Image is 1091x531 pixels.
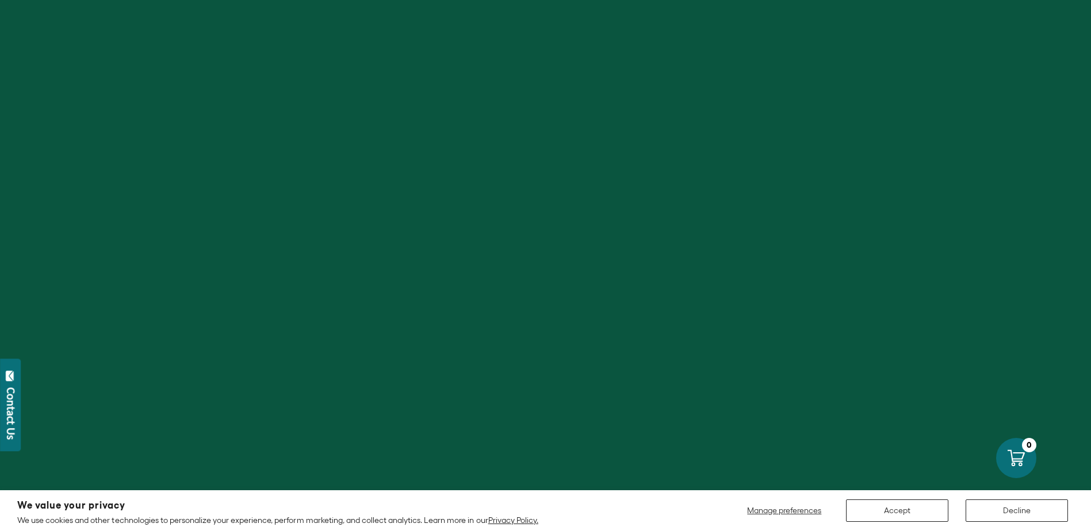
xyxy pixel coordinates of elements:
[740,499,829,522] button: Manage preferences
[5,387,17,440] div: Contact Us
[488,515,538,525] a: Privacy Policy.
[846,499,948,522] button: Accept
[17,515,538,525] p: We use cookies and other technologies to personalize your experience, perform marketing, and coll...
[17,501,538,510] h2: We value your privacy
[747,506,821,515] span: Manage preferences
[1022,438,1036,452] div: 0
[966,499,1068,522] button: Decline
